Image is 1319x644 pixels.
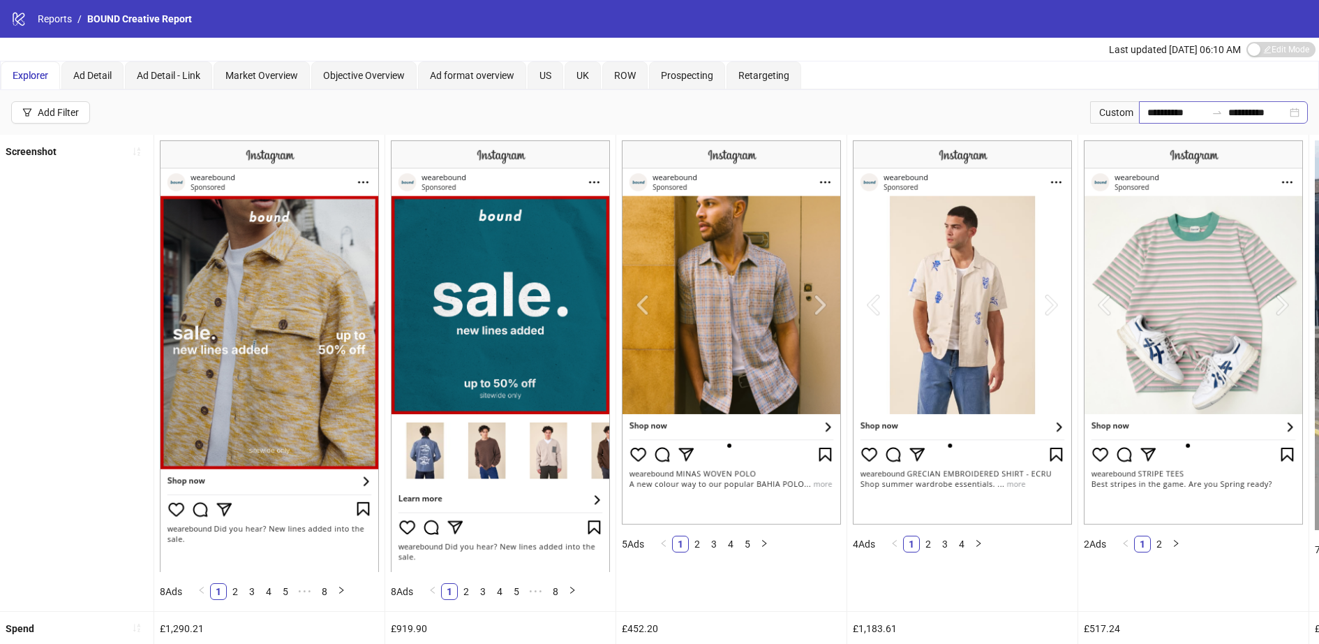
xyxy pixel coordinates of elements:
[333,583,350,600] li: Next Page
[661,70,713,81] span: Prospecting
[525,583,547,600] li: Next 5 Pages
[564,583,581,600] li: Next Page
[424,583,441,600] li: Previous Page
[576,70,589,81] span: UK
[722,536,739,552] li: 4
[73,70,112,81] span: Ad Detail
[475,584,491,599] a: 3
[87,13,192,24] span: BOUND Creative Report
[970,536,987,552] li: Next Page
[77,11,82,27] li: /
[294,583,316,600] li: Next 5 Pages
[430,70,514,81] span: Ad format overview
[1212,107,1223,118] span: to
[160,140,379,571] img: Screenshot 120227453758060173
[459,584,474,599] a: 2
[13,70,48,81] span: Explorer
[886,536,903,552] button: left
[137,70,200,81] span: Ad Detail - Link
[706,536,722,552] a: 3
[244,583,260,600] li: 3
[424,583,441,600] button: left
[921,536,936,552] a: 2
[225,70,298,81] span: Market Overview
[1152,536,1167,552] a: 2
[689,536,706,552] li: 2
[6,146,57,157] b: Screenshot
[525,583,547,600] span: •••
[509,584,524,599] a: 5
[211,584,226,599] a: 1
[564,583,581,600] button: right
[1084,140,1303,525] img: Screenshot 120227269900040173
[193,583,210,600] button: left
[508,583,525,600] li: 5
[1212,107,1223,118] span: swap-right
[38,107,79,118] div: Add Filter
[294,583,316,600] span: •••
[333,583,350,600] button: right
[1117,536,1134,552] li: Previous Page
[441,583,458,600] li: 1
[740,536,755,552] a: 5
[491,583,508,600] li: 4
[160,586,182,597] span: 8 Ads
[672,536,689,552] li: 1
[1151,536,1168,552] li: 2
[391,140,610,571] img: Screenshot 120227598140070173
[723,536,738,552] a: 4
[890,539,899,548] span: left
[1172,539,1180,548] span: right
[6,623,34,634] b: Spend
[323,70,405,81] span: Objective Overview
[132,623,142,633] span: sort-ascending
[475,583,491,600] li: 3
[442,584,457,599] a: 1
[210,583,227,600] li: 1
[614,70,636,81] span: ROW
[228,584,243,599] a: 2
[886,536,903,552] li: Previous Page
[337,586,345,594] span: right
[1168,536,1184,552] button: right
[277,583,294,600] li: 5
[853,140,1072,525] img: Screenshot 120226896089610173
[756,536,773,552] li: Next Page
[193,583,210,600] li: Previous Page
[547,583,564,600] li: 8
[706,536,722,552] li: 3
[244,584,260,599] a: 3
[227,583,244,600] li: 2
[429,586,437,594] span: left
[1109,44,1241,55] span: Last updated [DATE] 06:10 AM
[22,108,32,117] span: filter
[1121,539,1130,548] span: left
[132,147,142,156] span: sort-ascending
[458,583,475,600] li: 2
[738,70,789,81] span: Retargeting
[622,539,644,550] span: 5 Ads
[953,536,970,552] li: 4
[1084,539,1106,550] span: 2 Ads
[904,536,919,552] a: 1
[690,536,705,552] a: 2
[673,536,688,552] a: 1
[548,584,563,599] a: 8
[659,539,668,548] span: left
[260,583,277,600] li: 4
[655,536,672,552] li: Previous Page
[760,539,768,548] span: right
[1134,536,1151,552] li: 1
[853,539,875,550] span: 4 Ads
[568,586,576,594] span: right
[655,536,672,552] button: left
[278,584,293,599] a: 5
[1090,101,1139,124] div: Custom
[622,140,841,525] img: Screenshot 120226752444340173
[756,536,773,552] button: right
[198,586,206,594] span: left
[261,584,276,599] a: 4
[739,536,756,552] li: 5
[937,536,953,552] li: 3
[539,70,551,81] span: US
